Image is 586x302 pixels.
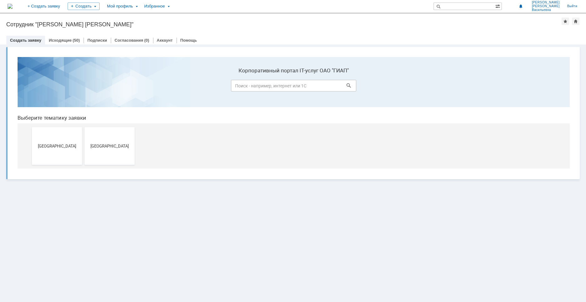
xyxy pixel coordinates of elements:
span: Расширенный поиск [495,3,501,9]
span: [GEOGRAPHIC_DATA] [74,91,120,96]
span: Васильевна [532,8,560,12]
div: Сделать домашней страницей [572,18,579,25]
label: Корпоративный портал IT-услуг ОАО "ГИАП" [218,15,344,22]
a: Перейти на домашнюю страницу [8,4,13,9]
a: Создать заявку [10,38,41,43]
span: [GEOGRAPHIC_DATA] [21,91,68,96]
header: Выберите тематику заявки [5,63,557,69]
div: Сотрудник "[PERSON_NAME] [PERSON_NAME]" [6,21,562,28]
a: Помощь [180,38,197,43]
div: Добавить в избранное [562,18,569,25]
a: Аккаунт [157,38,173,43]
span: [PERSON_NAME] [532,1,560,4]
a: Исходящие [49,38,72,43]
div: (0) [144,38,149,43]
button: [GEOGRAPHIC_DATA] [72,75,122,113]
div: (50) [73,38,80,43]
button: [GEOGRAPHIC_DATA] [19,75,69,113]
input: Поиск - например, интернет или 1С [218,28,344,39]
img: logo [8,4,13,9]
div: Создать [68,3,100,10]
a: Согласования [115,38,143,43]
a: Подписки [87,38,107,43]
span: [PERSON_NAME] [532,4,560,8]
